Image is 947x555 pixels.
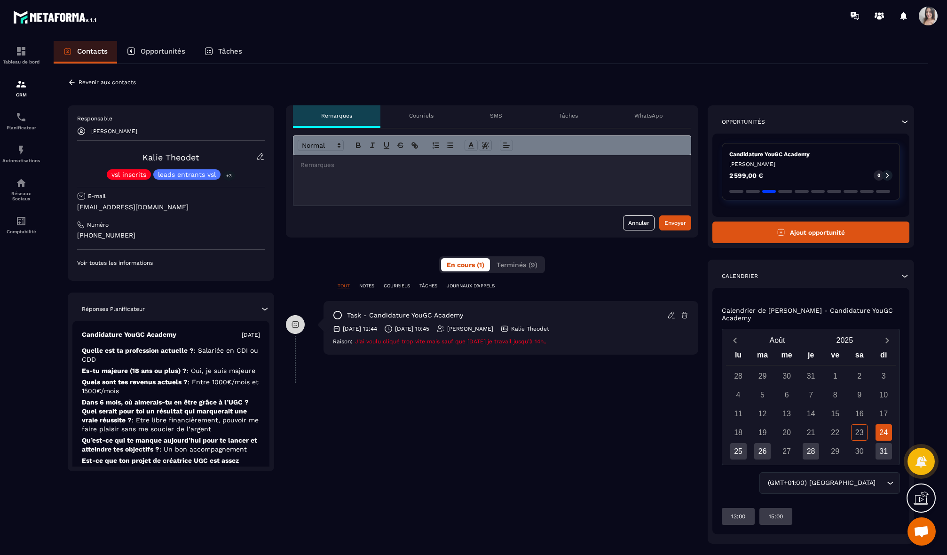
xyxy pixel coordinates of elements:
div: 31 [876,443,892,460]
p: [PERSON_NAME] [729,160,892,168]
div: ve [823,349,847,365]
p: Quelle est ta profession actuelle ? [82,346,260,364]
span: : Oui [186,466,201,473]
div: 9 [851,387,868,403]
p: Es-tu majeure (18 ans ou plus) ? [82,366,260,375]
div: 28 [730,368,747,384]
p: E-mail [88,192,106,200]
div: Calendar days [726,368,896,460]
p: CRM [2,92,40,97]
p: Automatisations [2,158,40,163]
p: Réseaux Sociaux [2,191,40,201]
p: leads entrants vsl [158,171,216,178]
div: 20 [779,424,795,441]
div: 2 [851,368,868,384]
span: : Un bon accompagnement [159,445,247,453]
a: automationsautomationsAutomatisations [2,137,40,170]
p: SMS [490,112,502,119]
p: Candidature YouGC Academy [82,330,176,339]
a: accountantaccountantComptabilité [2,208,40,241]
a: Kalie Theodet [142,152,199,162]
p: TÂCHES [419,283,437,289]
p: Contacts [77,47,108,55]
p: Calendrier de [PERSON_NAME] - Candidature YouGC Academy [722,307,900,322]
span: : Etre libre financièrement, pouvoir me faire plaisir sans me soucier de l’argent [82,416,259,433]
div: Search for option [759,472,900,494]
p: JOURNAUX D'APPELS [447,283,495,289]
p: Tâches [559,112,578,119]
a: social-networksocial-networkRéseaux Sociaux [2,170,40,208]
div: ma [750,349,775,365]
p: Tableau de bord [2,59,40,64]
p: [DATE] 12:44 [343,325,377,333]
p: Kalie Theodet [511,325,549,333]
a: formationformationTableau de bord [2,39,40,71]
div: 6 [779,387,795,403]
p: [EMAIL_ADDRESS][DOMAIN_NAME] [77,203,265,212]
input: Search for option [877,478,884,488]
div: 1 [827,368,844,384]
button: Ajout opportunité [712,222,909,243]
div: 11 [730,405,747,422]
span: (GMT+01:00) [GEOGRAPHIC_DATA] [765,478,877,488]
img: social-network [16,177,27,189]
p: Remarques [321,112,352,119]
img: scheduler [16,111,27,123]
p: Numéro [87,221,109,229]
p: TOUT [338,283,350,289]
p: task - Candidature YouGC Academy [347,311,463,320]
div: 30 [779,368,795,384]
p: [PERSON_NAME] [447,325,493,333]
span: En cours (1) [447,261,484,269]
p: [PERSON_NAME] [91,128,137,135]
div: 3 [876,368,892,384]
button: Annuler [623,215,655,230]
p: Réponses Planificateur [82,305,145,313]
p: Quels sont tes revenus actuels ? [82,378,260,396]
p: Planificateur [2,125,40,130]
p: Voir toutes les informations [77,259,265,267]
p: [DATE] 10:45 [395,325,429,333]
p: Responsable [77,115,265,122]
a: formationformationCRM [2,71,40,104]
p: Dans 6 mois, où aimerais-tu en être grâce à l’UGC ? Quel serait pour toi un résultat qui marquera... [82,398,260,434]
div: 12 [754,405,771,422]
div: 31 [803,368,819,384]
p: Tâches [218,47,242,55]
p: Opportunités [141,47,185,55]
div: 14 [803,405,819,422]
div: 26 [754,443,771,460]
img: accountant [16,215,27,227]
p: Candidature YouGC Academy [729,151,892,158]
div: 28 [803,443,819,460]
button: Previous month [726,334,743,347]
div: 13 [779,405,795,422]
div: 29 [754,368,771,384]
span: Raison: [333,338,353,345]
p: 13:00 [731,513,745,520]
div: Envoyer [664,218,686,228]
button: Envoyer [659,215,691,230]
div: je [799,349,823,365]
p: [PHONE_NUMBER] [77,231,265,240]
div: Calendar wrapper [726,349,896,460]
button: Next month [878,334,896,347]
div: 17 [876,405,892,422]
div: 7 [803,387,819,403]
div: 21 [803,424,819,441]
div: 19 [754,424,771,441]
button: Terminés (9) [491,258,543,271]
button: En cours (1) [441,258,490,271]
p: WhatsApp [634,112,663,119]
p: Qu’est-ce qui te manque aujourd’hui pour te lancer et atteindre tes objectifs ? [82,436,260,454]
div: 25 [730,443,747,460]
div: sa [847,349,872,365]
div: 18 [730,424,747,441]
p: Calendrier [722,272,758,280]
p: +3 [223,171,235,181]
p: 0 [877,172,880,179]
p: Courriels [409,112,434,119]
p: Opportunités [722,118,765,126]
div: 30 [851,443,868,460]
img: formation [16,46,27,57]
